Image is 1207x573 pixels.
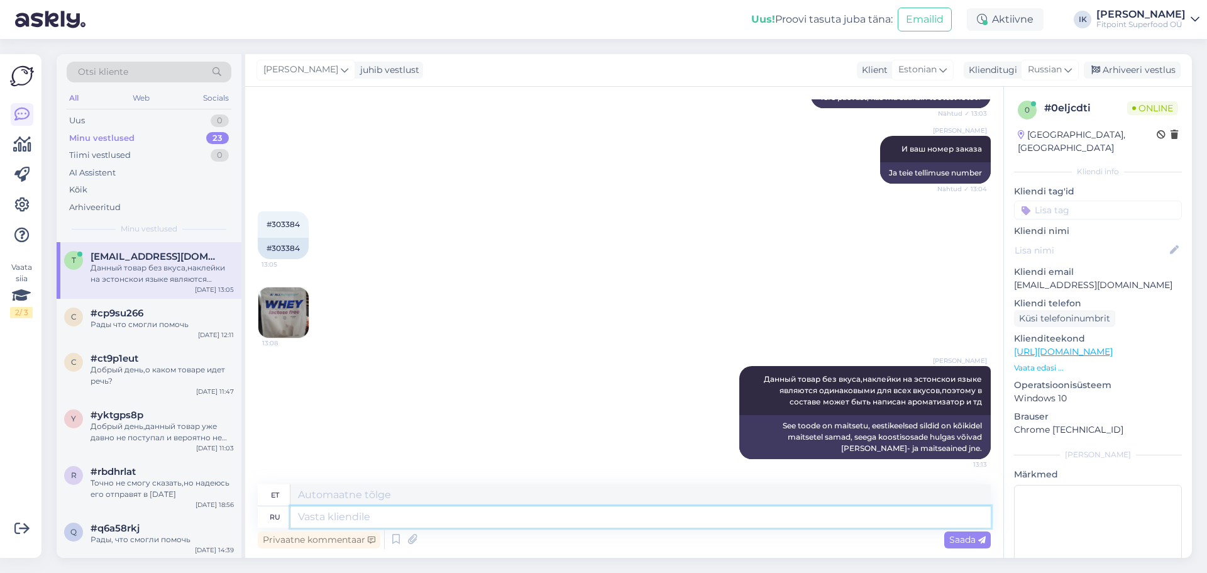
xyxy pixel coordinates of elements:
span: [PERSON_NAME] [263,63,338,77]
div: Данный товар без вкуса,наклейки на эстонскои языке являются одинаковыми для всех вкусов,поэтому в... [91,262,234,285]
p: Kliendi nimi [1014,225,1182,238]
span: #q6a58rkj [91,523,140,534]
div: Kliendi info [1014,166,1182,177]
div: ru [270,506,280,528]
div: Точно не смогу сказать,но надеюсь его отправят в [DATE] [91,477,234,500]
span: [PERSON_NAME] [933,356,987,365]
div: IK [1074,11,1091,28]
div: 0 [211,149,229,162]
div: Arhiveeri vestlus [1084,62,1181,79]
div: Socials [201,90,231,106]
p: Märkmed [1014,468,1182,481]
span: 13:05 [262,260,309,269]
span: Nähtud ✓ 13:04 [937,184,987,194]
div: Рады что смогли помочь [91,319,234,330]
span: #rbdhrlat [91,466,136,477]
span: c [71,312,77,321]
div: Fitpoint Superfood OÜ [1096,19,1186,30]
span: Otsi kliente [78,65,128,79]
div: Tiimi vestlused [69,149,131,162]
p: Chrome [TECHNICAL_ID] [1014,423,1182,437]
p: Kliendi tag'id [1014,185,1182,198]
span: c [71,357,77,367]
div: [DATE] 14:39 [195,545,234,555]
div: Klienditugi [964,64,1017,77]
span: y [71,414,76,423]
div: 23 [206,132,229,145]
span: t [72,255,76,265]
span: Nähtud ✓ 13:03 [938,109,987,118]
div: [DATE] 18:56 [196,500,234,509]
div: Aktiivne [967,8,1044,31]
span: #303384 [267,220,300,229]
span: #ct9p1eut [91,353,138,364]
span: q [70,527,77,537]
div: Uus [69,114,85,127]
p: Kliendi email [1014,265,1182,279]
div: [DATE] 13:05 [195,285,234,294]
a: [URL][DOMAIN_NAME] [1014,346,1113,357]
span: 0 [1025,105,1030,114]
div: Web [130,90,152,106]
div: Klient [857,64,888,77]
span: [PERSON_NAME] [933,126,987,135]
button: Emailid [898,8,952,31]
div: [DATE] 12:11 [198,330,234,340]
p: [EMAIL_ADDRESS][DOMAIN_NAME] [1014,279,1182,292]
span: r [71,470,77,480]
div: Kõik [69,184,87,196]
span: Saada [949,534,986,545]
div: See toode on maitsetu, eestikeelsed sildid on kõikidel maitsetel samad, seega koostisosade hulgas... [739,415,991,459]
input: Lisa tag [1014,201,1182,220]
div: #303384 [258,238,309,259]
div: Privaatne kommentaar [258,531,380,548]
div: 2 / 3 [10,307,33,318]
span: И ваш номер заказа [901,144,982,153]
span: Online [1127,101,1178,115]
div: AI Assistent [69,167,116,179]
img: Attachment [258,287,309,338]
div: Küsi telefoninumbrit [1014,310,1115,327]
div: Proovi tasuta juba täna: [751,12,893,27]
p: Kliendi telefon [1014,297,1182,310]
div: Minu vestlused [69,132,135,145]
span: 13:13 [940,460,987,469]
div: et [271,484,279,506]
span: 13:08 [262,338,309,348]
span: Minu vestlused [121,223,177,235]
span: Estonian [898,63,937,77]
div: [DATE] 11:03 [196,443,234,453]
div: juhib vestlust [355,64,419,77]
span: Данный товар без вкуса,наклейки на эстонскои языке являются одинаковыми для всех вкусов,поэтому в... [764,374,984,406]
div: Добрый день,данный товар уже давно не поступал и вероятно не поступит [91,421,234,443]
div: # 0eljcdti [1044,101,1127,116]
div: [GEOGRAPHIC_DATA], [GEOGRAPHIC_DATA] [1018,128,1157,155]
span: #yktgps8p [91,409,143,421]
div: Arhiveeritud [69,201,121,214]
div: All [67,90,81,106]
div: 0 [211,114,229,127]
span: Russian [1028,63,1062,77]
div: [PERSON_NAME] [1096,9,1186,19]
span: #cp9su266 [91,308,143,319]
input: Lisa nimi [1015,243,1167,257]
div: Добрый день,о каком товаре идет речь? [91,364,234,387]
p: Brauser [1014,410,1182,423]
div: Ja teie tellimuse number [880,162,991,184]
div: Vaata siia [10,262,33,318]
p: Operatsioonisüsteem [1014,379,1182,392]
img: Askly Logo [10,64,34,88]
a: [PERSON_NAME]Fitpoint Superfood OÜ [1096,9,1199,30]
b: Uus! [751,13,775,25]
span: troon24@hot.ee [91,251,221,262]
p: Windows 10 [1014,392,1182,405]
div: [PERSON_NAME] [1014,449,1182,460]
p: Vaata edasi ... [1014,362,1182,374]
p: Klienditeekond [1014,332,1182,345]
div: [DATE] 11:47 [196,387,234,396]
div: Рады, что смогли помочь [91,534,234,545]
